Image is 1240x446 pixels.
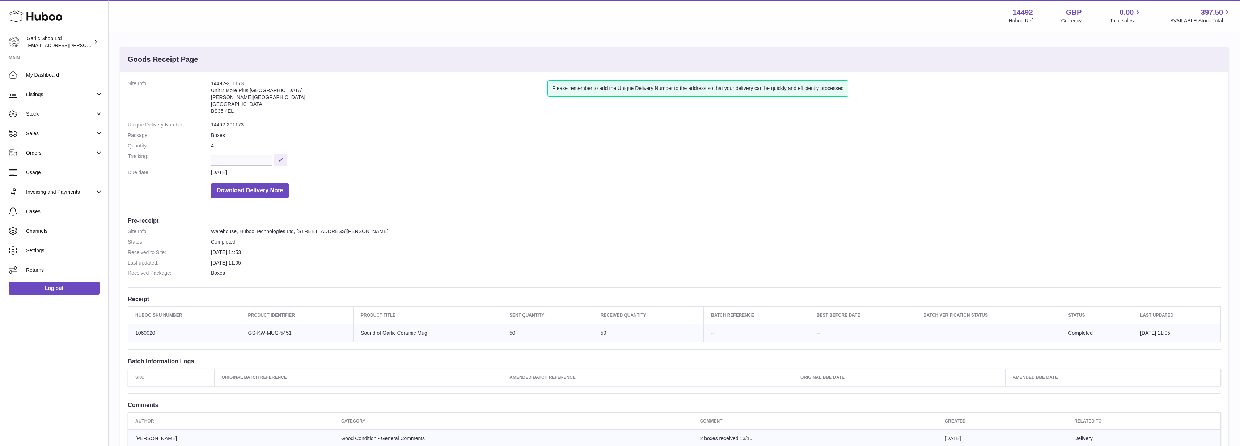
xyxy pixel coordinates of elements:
[809,307,916,324] th: Best Before Date
[128,401,1221,409] h3: Comments
[1009,17,1033,24] div: Huboo Ref
[128,307,241,324] th: Huboo SKU Number
[916,307,1061,324] th: Batch Verification Status
[1133,324,1221,342] td: [DATE] 11:05
[1170,17,1231,24] span: AVAILABLE Stock Total
[341,436,425,441] span: Good Condition - General Comments
[128,412,334,429] th: Author
[128,55,198,64] h3: Goods Receipt Page
[241,324,354,342] td: GS-KW-MUG-5451
[354,324,502,342] td: Sound of Garlic Ceramic Mug
[700,436,753,441] span: 2 boxes received 13/10
[704,324,809,342] td: --
[128,324,241,342] td: 1060020
[211,121,1221,128] dd: 14492-201173
[128,142,211,149] dt: Quantity:
[26,111,95,117] span: Stock
[128,80,211,118] dt: Site Info:
[128,216,1221,224] h3: Pre-receipt
[1133,307,1221,324] th: Last updated
[128,249,211,256] dt: Received to Site:
[26,267,103,274] span: Returns
[211,142,1221,149] dd: 4
[502,307,593,324] th: Sent Quantity
[135,436,177,441] span: [PERSON_NAME]
[1201,8,1223,17] span: 397.50
[211,249,1221,256] dd: [DATE] 14:53
[593,307,703,324] th: Received Quantity
[214,369,502,386] th: Original Batch Reference
[211,183,289,198] button: Download Delivery Note
[128,369,215,386] th: SKU
[1013,8,1033,17] strong: 14492
[938,412,1067,429] th: Created
[128,169,211,176] dt: Due date:
[26,91,95,98] span: Listings
[9,282,100,295] a: Log out
[211,270,1221,276] dd: Boxes
[1067,412,1221,429] th: Related to
[1061,17,1082,24] div: Currency
[1061,324,1133,342] td: Completed
[26,189,95,196] span: Invoicing and Payments
[128,295,1221,303] h3: Receipt
[1005,369,1220,386] th: Amended BBE Date
[1066,8,1082,17] strong: GBP
[1074,436,1093,441] span: Delivery
[128,239,211,245] dt: Status:
[26,208,103,215] span: Cases
[502,369,793,386] th: Amended Batch Reference
[1110,8,1142,24] a: 0.00 Total sales
[211,169,1221,176] dd: [DATE]
[547,80,848,97] div: Please remember to add the Unique Delivery Number to the address so that your delivery can be qui...
[793,369,1005,386] th: Original BBE Date
[211,80,547,118] address: 14492-201173 Unit 2 More Plus [GEOGRAPHIC_DATA] [PERSON_NAME][GEOGRAPHIC_DATA] [GEOGRAPHIC_DATA] ...
[693,412,938,429] th: Comment
[211,260,1221,266] dd: [DATE] 11:05
[1110,17,1142,24] span: Total sales
[1170,8,1231,24] a: 397.50 AVAILABLE Stock Total
[128,121,211,128] dt: Unique Delivery Number:
[502,324,593,342] td: 50
[26,72,103,78] span: My Dashboard
[27,42,145,48] span: [EMAIL_ADDRESS][PERSON_NAME][DOMAIN_NAME]
[211,228,1221,235] dd: Warehouse, Huboo Technologies Ltd, [STREET_ADDRESS][PERSON_NAME]
[128,132,211,139] dt: Package:
[27,35,92,49] div: Garlic Shop Ltd
[9,37,20,47] img: alec.veit@garlicshop.co.uk
[945,436,961,441] span: [DATE]
[1120,8,1134,17] span: 0.00
[26,130,95,137] span: Sales
[211,132,1221,139] dd: Boxes
[26,150,95,156] span: Orders
[26,169,103,176] span: Usage
[354,307,502,324] th: Product title
[128,228,211,235] dt: Site Info:
[26,228,103,235] span: Channels
[128,260,211,266] dt: Last updated:
[128,270,211,276] dt: Received Package:
[128,357,1221,365] h3: Batch Information Logs
[241,307,354,324] th: Product Identifier
[1061,307,1133,324] th: Status
[593,324,703,342] td: 50
[26,247,103,254] span: Settings
[211,239,1221,245] dd: Completed
[704,307,809,324] th: Batch Reference
[334,412,693,429] th: Category
[128,153,211,166] dt: Tracking:
[809,324,916,342] td: --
